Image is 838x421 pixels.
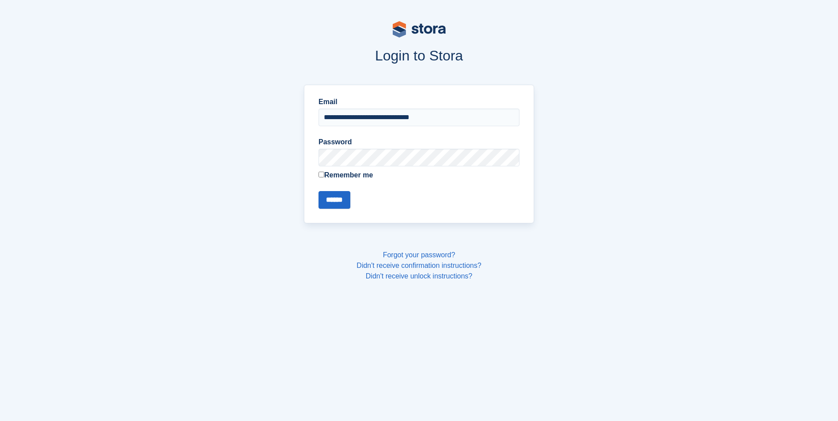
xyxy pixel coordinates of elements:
label: Email [319,97,519,107]
a: Forgot your password? [383,251,455,259]
a: Didn't receive confirmation instructions? [356,262,481,269]
label: Remember me [319,170,519,180]
label: Password [319,137,519,147]
input: Remember me [319,172,324,177]
img: stora-logo-53a41332b3708ae10de48c4981b4e9114cc0af31d8433b30ea865607fb682f29.svg [393,21,446,38]
a: Didn't receive unlock instructions? [366,272,472,280]
h1: Login to Stora [136,48,703,64]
